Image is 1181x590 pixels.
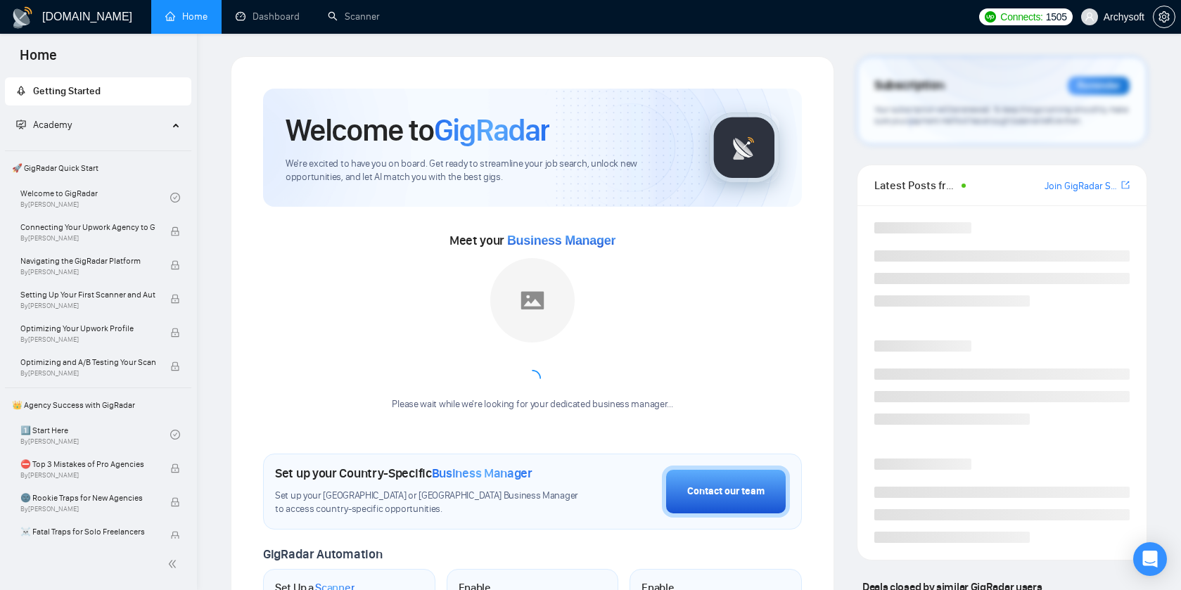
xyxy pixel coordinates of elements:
span: ☠️ Fatal Traps for Solo Freelancers [20,525,155,539]
a: dashboardDashboard [236,11,300,23]
span: GigRadar [434,111,549,149]
span: Subscription [874,74,944,98]
span: Setting Up Your First Scanner and Auto-Bidder [20,288,155,302]
span: By [PERSON_NAME] [20,268,155,276]
span: By [PERSON_NAME] [20,302,155,310]
span: 1505 [1046,9,1067,25]
button: setting [1153,6,1175,28]
span: setting [1154,11,1175,23]
span: lock [170,294,180,304]
div: Please wait while we're looking for your dedicated business manager... [383,398,681,411]
span: Set up your [GEOGRAPHIC_DATA] or [GEOGRAPHIC_DATA] Business Manager to access country-specific op... [275,489,584,516]
span: export [1121,179,1130,191]
span: We're excited to have you on board. Get ready to streamline your job search, unlock new opportuni... [286,158,687,184]
span: lock [170,260,180,270]
span: check-circle [170,193,180,203]
span: rocket [16,86,26,96]
a: Welcome to GigRadarBy[PERSON_NAME] [20,182,170,213]
h1: Set up your Country-Specific [275,466,532,481]
span: 🌚 Rookie Traps for New Agencies [20,491,155,505]
span: Navigating the GigRadar Platform [20,254,155,268]
button: Contact our team [662,466,790,518]
span: check-circle [170,430,180,440]
span: By [PERSON_NAME] [20,335,155,344]
img: gigradar-logo.png [709,113,779,183]
span: lock [170,463,180,473]
span: Connecting Your Upwork Agency to GigRadar [20,220,155,234]
span: Academy [33,119,72,131]
img: placeholder.png [490,258,575,342]
img: logo [11,6,34,29]
a: searchScanner [328,11,380,23]
span: Optimizing Your Upwork Profile [20,321,155,335]
div: Reminder [1068,77,1130,95]
span: double-left [167,557,181,571]
span: 👑 Agency Success with GigRadar [6,391,190,419]
span: Business Manager [507,233,615,248]
span: lock [170,497,180,507]
span: Business Manager [432,466,532,481]
span: Optimizing and A/B Testing Your Scanner for Better Results [20,355,155,369]
span: fund-projection-screen [16,120,26,129]
span: Connects: [1000,9,1042,25]
span: lock [170,328,180,338]
span: Latest Posts from the GigRadar Community [874,177,957,194]
span: By [PERSON_NAME] [20,234,155,243]
a: 1️⃣ Start HereBy[PERSON_NAME] [20,419,170,450]
span: By [PERSON_NAME] [20,369,155,378]
span: Your subscription will be renewed. To keep things running smoothly, make sure your payment method... [874,104,1128,127]
span: lock [170,226,180,236]
div: Contact our team [687,484,765,499]
a: export [1121,179,1130,192]
span: user [1085,12,1094,22]
span: By [PERSON_NAME] [20,471,155,480]
span: GigRadar Automation [263,546,382,562]
span: ⛔ Top 3 Mistakes of Pro Agencies [20,457,155,471]
div: Open Intercom Messenger [1133,542,1167,576]
span: Home [8,45,68,75]
span: Getting Started [33,85,101,97]
span: lock [170,361,180,371]
img: upwork-logo.png [985,11,996,23]
span: loading [523,368,542,388]
h1: Welcome to [286,111,549,149]
a: Join GigRadar Slack Community [1045,179,1118,194]
span: lock [170,531,180,541]
li: Getting Started [5,77,191,105]
span: 🚀 GigRadar Quick Start [6,154,190,182]
span: Meet your [449,233,615,248]
a: setting [1153,11,1175,23]
span: Academy [16,119,72,131]
span: By [PERSON_NAME] [20,505,155,513]
a: homeHome [165,11,208,23]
